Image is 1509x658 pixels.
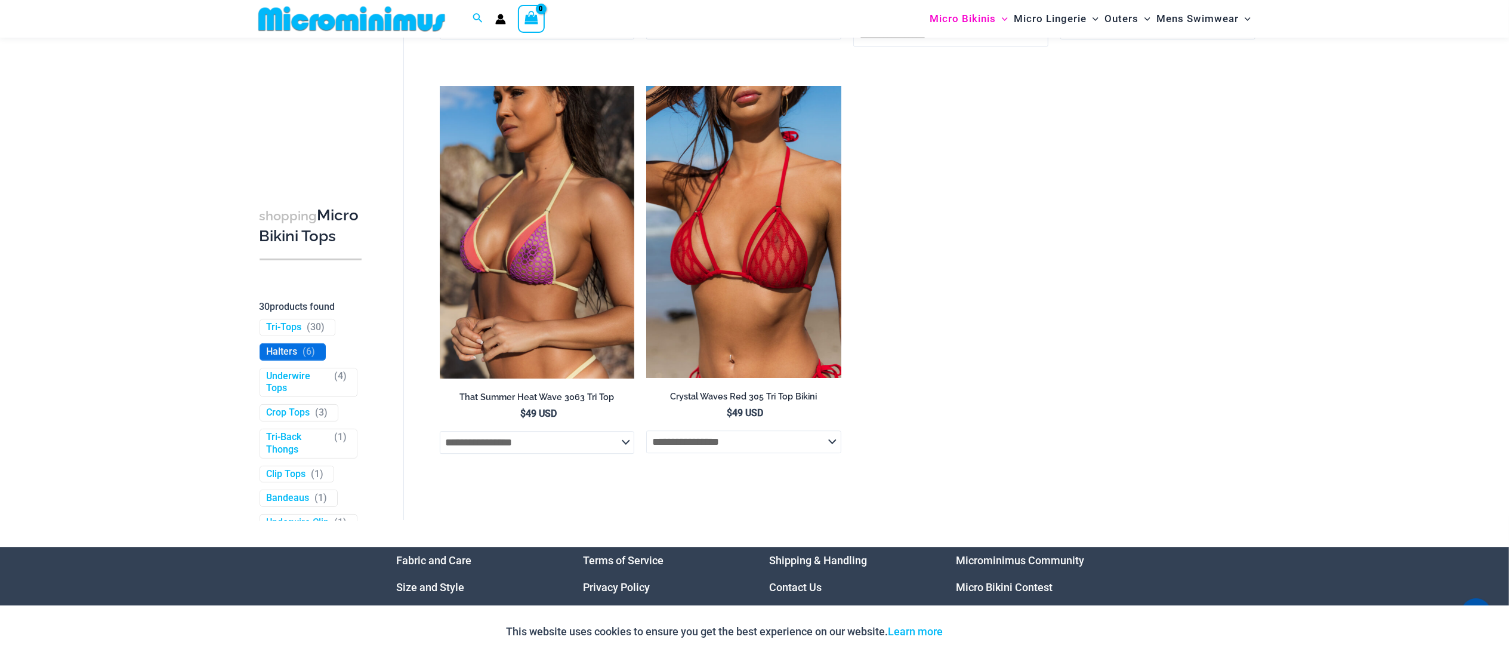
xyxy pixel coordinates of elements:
[397,547,554,628] nav: Menu
[646,391,841,402] h2: Crystal Waves Red 305 Tri Top Bikini
[1153,4,1254,34] a: Mens SwimwearMenu ToggleMenu Toggle
[440,86,635,379] a: That Summer Heat Wave 3063 Tri Top 01That Summer Heat Wave 3063 Tri Top 4303 Micro Bottom 02That ...
[583,554,664,567] a: Terms of Service
[260,208,317,223] span: shopping
[260,205,362,247] h3: Micro Bikini Tops
[1014,4,1087,34] span: Micro Lingerie
[770,547,927,628] nav: Menu
[316,407,328,419] span: ( )
[770,547,927,628] aside: Footer Widget 3
[338,516,344,528] span: 1
[311,321,322,333] span: 30
[956,547,1113,628] aside: Footer Widget 4
[338,431,344,442] span: 1
[1138,4,1150,34] span: Menu Toggle
[583,581,650,594] a: Privacy Policy
[319,407,325,418] span: 3
[1156,4,1239,34] span: Mens Swimwear
[495,14,506,24] a: Account icon link
[1104,4,1138,34] span: Outers
[319,492,324,503] span: 1
[956,581,1053,594] a: Micro Bikini Contest
[440,86,635,379] img: That Summer Heat Wave 3063 Tri Top 01
[925,2,1256,36] nav: Site Navigation
[507,623,943,641] p: This website uses cookies to ensure you get the best experience on our website.
[956,554,1084,567] a: Microminimus Community
[440,392,635,403] h2: That Summer Heat Wave 3063 Tri Top
[267,321,302,334] a: Tri-Tops
[260,297,362,316] p: products found
[646,391,841,407] a: Crystal Waves Red 305 Tri Top Bikini
[254,5,450,32] img: MM SHOP LOGO FLAT
[930,4,996,34] span: Micro Bikinis
[267,431,329,456] a: Tri-Back Thongs
[315,468,320,479] span: 1
[996,4,1008,34] span: Menu Toggle
[397,554,472,567] a: Fabric and Care
[315,492,328,505] span: ( )
[1239,4,1251,34] span: Menu Toggle
[307,321,325,334] span: ( )
[473,11,483,26] a: Search icon link
[956,547,1113,628] nav: Menu
[267,407,310,419] a: Crop Tops
[1087,4,1098,34] span: Menu Toggle
[267,370,329,395] a: Underwire Tops
[727,407,764,419] bdi: 49 USD
[520,408,557,419] bdi: 49 USD
[1101,4,1153,34] a: OutersMenu ToggleMenu Toggle
[440,392,635,407] a: That Summer Heat Wave 3063 Tri Top
[267,516,329,542] a: Underwire Clip Tops
[267,468,306,481] a: Clip Tops
[307,346,312,357] span: 6
[260,301,270,312] span: 30
[888,625,943,638] a: Learn more
[335,370,347,395] span: ( )
[770,581,822,594] a: Contact Us
[727,407,733,419] span: $
[520,408,526,419] span: $
[335,431,347,456] span: ( )
[518,5,545,32] a: View Shopping Cart, empty
[335,516,347,542] span: ( )
[1011,4,1101,34] a: Micro LingerieMenu ToggleMenu Toggle
[583,547,740,628] nav: Menu
[311,468,324,481] span: ( )
[267,492,310,505] a: Bandeaus
[646,86,841,378] a: Crystal Waves 305 Tri Top 01Crystal Waves 305 Tri Top 4149 Thong 04Crystal Waves 305 Tri Top 4149...
[952,617,1003,646] button: Accept
[397,547,554,628] aside: Footer Widget 1
[583,547,740,628] aside: Footer Widget 2
[646,86,841,378] img: Crystal Waves 305 Tri Top 01
[397,581,465,594] a: Size and Style
[927,4,1011,34] a: Micro BikinisMenu ToggleMenu Toggle
[770,554,868,567] a: Shipping & Handling
[267,346,298,358] a: Halters
[303,346,316,358] span: ( )
[338,370,344,382] span: 4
